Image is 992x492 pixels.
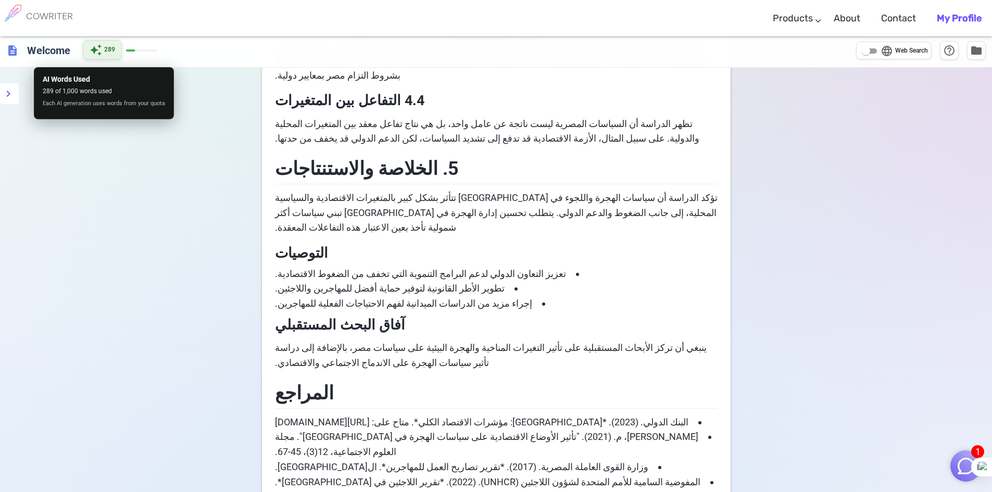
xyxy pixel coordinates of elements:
[273,342,707,368] span: ينبغي أن تركز الأبحاث المستقبلية على تأثير التغيرات المناخية والهجرة البيئية على سياسات مصر، بالإ...
[275,92,424,109] span: 4.4 التفاعل بين المتغيرات
[950,450,982,482] button: 1
[43,86,165,97] span: 289 of 1,000 words used
[275,158,459,180] span: 5. الخلاصة والاستنتاجات
[275,245,328,261] span: التوصيات
[895,46,928,56] span: Web Search
[275,298,532,309] span: إجراء مزيد من الدراسات الميدانية لفهم الاحتياجات الفعلية للمهاجرين.
[275,268,566,279] span: تعزيز التعاون الدولي لدعم البرامج التنموية التي تخفف من الضغوط الاقتصادية.
[956,456,976,476] img: Close chat
[43,74,165,84] p: AI Words Used
[937,3,982,34] a: My Profile
[23,40,74,61] h6: Click to edit title
[273,192,718,233] span: تؤكد الدراسة أن سياسات الهجرة واللجوء في [GEOGRAPHIC_DATA] تتأثر بشكل كبير بالمتغيرات الاقتصادية ...
[275,283,505,294] span: تطوير الأطر القانونية لتوفير حماية أفضل للمهاجرين واللاجئين.
[881,3,916,34] a: Contact
[275,382,334,404] span: المراجع
[937,12,982,24] b: My Profile
[834,3,860,34] a: About
[943,44,956,57] span: help_outline
[273,118,699,144] span: تظهر الدراسة أن السياسات المصرية ليست ناتجة عن عامل واحد، بل هي نتاج تفاعل معقد بين المتغيرات الم...
[967,41,986,60] button: Manage Documents
[273,431,698,457] span: [PERSON_NAME]، م. (2021). "تأثير الأوضاع الاقتصادية على سياسات الهجرة في [GEOGRAPHIC_DATA]". مجلة...
[90,44,102,56] span: auto_awesome
[971,445,984,458] span: 1
[43,99,165,108] span: Each AI generation uses words from your quota
[881,45,893,57] span: language
[104,45,115,55] span: 289
[6,44,19,57] span: description
[275,317,405,333] span: آفاق البحث المستقبلي
[26,11,73,21] h6: COWRITER
[275,417,688,427] span: البنك الدولي. (2023). *[GEOGRAPHIC_DATA]: مؤشرات الاقتصاد الكلي*. متاح على: [URL][DOMAIN_NAME]
[275,461,648,472] span: وزارة القوى العاملة المصرية. (2017). *تقرير تصاريح العمل للمهاجرين*. ال[GEOGRAPHIC_DATA].
[970,44,983,57] span: folder
[773,3,813,34] a: Products
[940,41,959,60] button: Help & Shortcuts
